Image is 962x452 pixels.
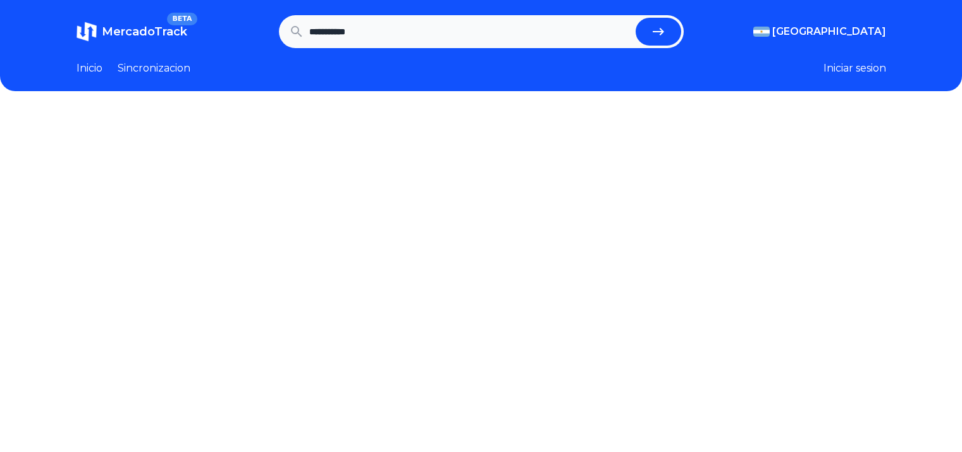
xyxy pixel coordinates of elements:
[167,13,197,25] span: BETA
[77,22,187,42] a: MercadoTrackBETA
[118,61,190,76] a: Sincronizacion
[823,61,886,76] button: Iniciar sesion
[77,61,102,76] a: Inicio
[753,24,886,39] button: [GEOGRAPHIC_DATA]
[77,22,97,42] img: MercadoTrack
[753,27,770,37] img: Argentina
[102,25,187,39] span: MercadoTrack
[772,24,886,39] span: [GEOGRAPHIC_DATA]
